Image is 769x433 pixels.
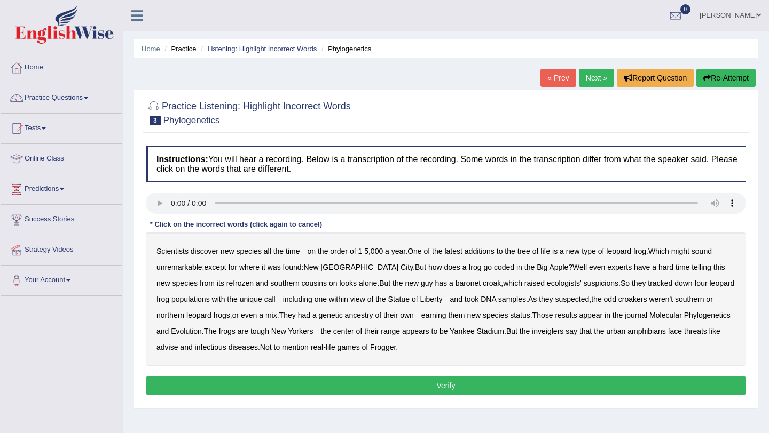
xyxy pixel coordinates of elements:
b: Frogger [370,343,396,351]
b: southern [675,295,704,303]
b: they [632,279,646,287]
b: unremarkable [156,263,202,271]
div: * Click on the incorrect words (click again to cancel) [146,219,326,229]
b: New [304,263,319,271]
a: Your Account [1,266,122,292]
b: threats [684,327,707,335]
a: Success Stories [1,205,122,231]
b: on [329,279,338,287]
b: the [227,295,237,303]
a: Predictions [1,174,122,201]
b: appears [402,327,429,335]
b: advise [156,343,178,351]
b: populations [171,295,210,303]
span: 3 [150,116,161,125]
b: baronet [456,279,481,287]
b: all [264,247,271,255]
li: Practice [162,44,196,54]
b: frogs [219,327,236,335]
b: Which [648,247,669,255]
b: suspicions [584,279,618,287]
b: has [435,279,447,287]
b: leopard [606,247,631,255]
b: year [391,247,405,255]
b: telling [692,263,711,271]
button: Re-Attempt [696,69,756,87]
b: coded [494,263,514,271]
b: Not [260,343,272,351]
b: its [217,279,224,287]
b: took [465,295,478,303]
b: of [375,311,381,319]
b: odd [604,295,616,303]
a: Listening: Highlight Incorrect Words [207,45,317,53]
b: frog [633,247,646,255]
b: But [415,263,426,271]
b: frog [156,295,169,303]
b: Yorkers [288,327,313,335]
b: Scientists [156,247,189,255]
b: City [401,263,413,271]
a: Home [1,53,122,79]
h4: You will hear a recording. Below is a transcription of the recording. Some words in the transcrip... [146,146,746,182]
b: earning [421,311,446,319]
b: their [364,327,379,335]
b: life [326,343,335,351]
b: a [652,263,656,271]
a: Online Class [1,144,122,171]
b: to [431,327,438,335]
b: that [579,327,592,335]
b: of [532,247,539,255]
b: even [241,311,257,319]
b: But [379,279,390,287]
b: raised [524,279,545,287]
b: one [315,295,327,303]
b: DNA [481,295,496,303]
b: four [694,279,707,287]
button: Verify [146,376,746,395]
b: species [172,279,198,287]
a: Home [142,45,160,53]
b: of [598,247,605,255]
b: their [383,311,398,319]
b: down [674,279,692,287]
b: type [582,247,595,255]
b: One [407,247,421,255]
b: samples [498,295,526,303]
b: As [528,295,537,303]
b: new [405,279,419,287]
b: croak [483,279,501,287]
b: games [338,343,360,351]
b: refrozen [226,279,254,287]
b: or [232,311,239,319]
b: a [462,263,467,271]
b: results [555,311,577,319]
b: Evolution [171,327,202,335]
b: the [594,327,604,335]
a: Tests [1,114,122,140]
a: « Prev [540,69,576,87]
b: [GEOGRAPHIC_DATA] [320,263,398,271]
b: ancestry [345,311,373,319]
b: except [205,263,226,271]
b: alone [359,279,377,287]
b: journal [625,311,647,319]
b: of [367,295,374,303]
b: was [268,263,281,271]
b: diseases [229,343,258,351]
b: infectious [195,343,226,351]
a: Practice Questions [1,83,122,110]
b: Phylogenetics [684,311,731,319]
b: which [503,279,522,287]
b: cousins [302,279,327,287]
b: Molecular [649,311,682,319]
b: be [440,327,448,335]
b: is [552,247,558,255]
b: southern [270,279,299,287]
b: life [540,247,550,255]
b: from [200,279,215,287]
b: had [298,311,310,319]
b: hard [658,263,673,271]
b: They [279,311,296,319]
b: range [381,327,400,335]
